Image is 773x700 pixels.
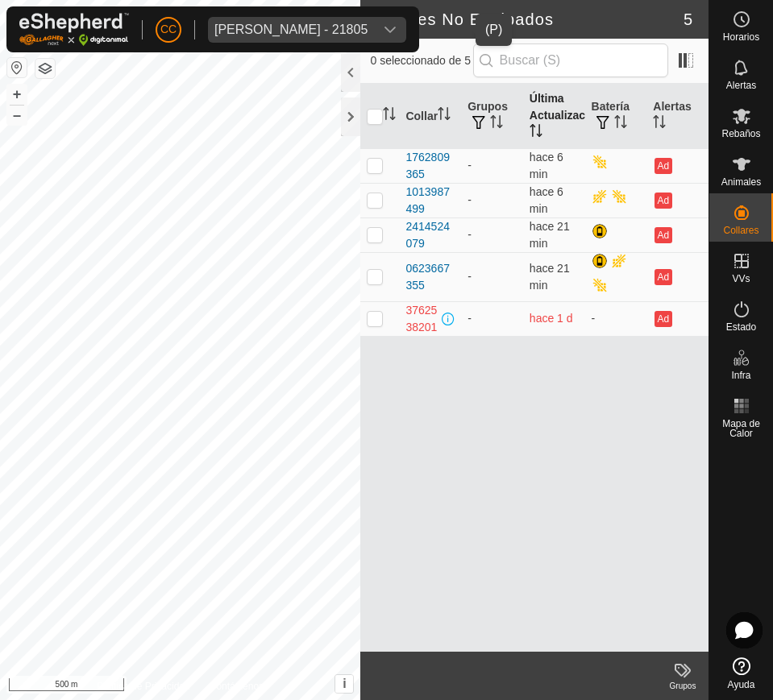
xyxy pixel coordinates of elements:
span: Estado [726,322,756,332]
div: 2414524079 [405,218,455,252]
button: – [7,106,27,125]
span: 12 ago 2025, 20:02 [530,312,573,325]
span: Infra [731,371,750,380]
span: 14 ago 2025, 12:32 [530,220,570,250]
span: 5 [684,7,692,31]
span: Alertas [726,81,756,90]
span: 0 seleccionado de 5 [370,52,472,69]
span: 14 ago 2025, 12:47 [530,185,563,215]
span: 14 ago 2025, 12:32 [530,262,570,292]
span: Mapa de Calor [713,419,769,438]
div: Grupos [657,680,709,692]
th: Collar [399,84,461,149]
p-sorticon: Activar para ordenar [653,118,666,130]
div: [PERSON_NAME] - 21805 [214,23,368,36]
button: i [335,675,353,693]
span: Collares [723,226,758,235]
span: 14 ago 2025, 12:47 [530,151,563,180]
td: - [461,148,523,183]
th: Alertas [646,84,709,149]
span: Animales [721,177,761,187]
p-sorticon: Activar para ordenar [490,118,503,130]
td: - [585,301,647,336]
span: Horarios [723,32,759,42]
div: 1762809365 [405,149,455,183]
button: Ad [655,269,672,285]
button: + [7,85,27,104]
div: 1013987499 [405,184,455,217]
img: Logo Gallagher [19,13,129,46]
div: 3762538201 [405,302,438,336]
button: Restablecer Mapa [7,58,27,77]
span: Ayuda [728,680,755,690]
a: Política de Privacidad [97,679,189,694]
td: - [461,183,523,217]
th: Grupos [461,84,523,149]
div: dropdown trigger [374,17,406,43]
h2: Collares No Equipados [370,10,683,29]
th: Última Actualización [523,84,585,149]
a: Ayuda [709,651,773,696]
span: Rebaños [721,129,760,139]
span: VVs [732,274,750,284]
p-sorticon: Activar para ordenar [383,110,396,122]
th: Batería [585,84,647,149]
button: Ad [655,227,672,243]
td: - [461,217,523,252]
button: Capas del Mapa [35,59,55,78]
input: Buscar (S) [473,43,668,77]
td: - [461,252,523,301]
a: Contáctenos [210,679,264,694]
span: i [343,677,346,690]
button: Ad [655,158,672,174]
td: - [461,301,523,336]
p-sorticon: Activar para ordenar [614,118,627,130]
div: 0623667355 [405,260,455,294]
span: CC [160,21,177,38]
button: Ad [655,193,672,209]
span: Ana Maria Alduncin Baleztena - 21805 [208,17,374,43]
p-sorticon: Activar para ordenar [530,126,542,139]
button: Ad [655,311,672,327]
p-sorticon: Activar para ordenar [438,110,451,122]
